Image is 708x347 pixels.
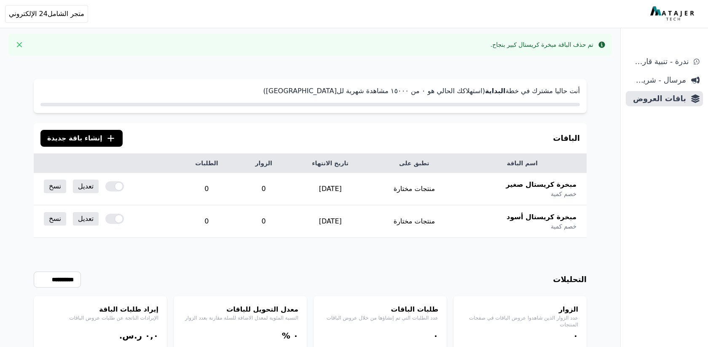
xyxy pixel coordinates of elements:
[507,212,577,222] span: مبخرة كريستال أسود
[176,173,237,205] td: 0
[73,212,99,226] a: تعديل
[5,5,88,23] button: متجر الشامل24 الإلكتروني
[42,315,158,321] p: الإيرادات الناتجة عن طلبات عروض الباقات
[290,173,370,205] td: [DATE]
[370,173,458,205] td: منتجات مختارة
[290,154,370,173] th: تاريخ الانتهاء
[119,331,142,341] span: ر.س.
[47,133,102,143] span: إنشاء باقة جديدة
[462,304,578,315] h4: الزوار
[237,154,290,173] th: الزوار
[506,180,577,190] span: مبخرة كريستال صغير
[44,180,66,193] a: نسخ
[656,294,708,334] iframe: chat widget
[42,304,158,315] h4: إيراد طلبات الباقة
[9,9,84,19] span: متجر الشامل24 الإلكتروني
[322,304,438,315] h4: طلبات الباقات
[176,205,237,238] td: 0
[40,130,123,147] button: إنشاء باقة جديدة
[73,180,99,193] a: تعديل
[491,40,593,49] div: تم حذف الباقة مبخرة كريستال كبير بنجاح.
[485,87,505,95] strong: البداية
[182,315,298,321] p: النسبة المئوية لمعدل الاضافة للسلة مقارنة بعدد الزوار
[40,86,580,96] p: أنت حاليا مشترك في خطة (استهلاكك الحالي هو ۰ من ١٥۰۰۰ مشاهدة شهرية لل[GEOGRAPHIC_DATA])
[370,154,458,173] th: تطبق على
[370,205,458,238] td: منتجات مختارة
[290,205,370,238] td: [DATE]
[553,132,580,144] h3: الباقات
[551,222,577,231] span: خصم كمية
[237,205,290,238] td: 0
[551,190,577,198] span: خصم كمية
[629,56,689,67] span: ندرة - تنبية قارب علي النفاذ
[462,330,578,342] div: ۰
[13,38,26,51] button: Close
[322,315,438,321] p: عدد الطلبات التي تم إنشاؤها من خلال عروض الباقات
[629,93,686,105] span: باقات العروض
[176,154,237,173] th: الطلبات
[282,331,290,341] span: %
[629,74,686,86] span: مرسال - شريط دعاية
[237,173,290,205] td: 0
[44,212,66,226] a: نسخ
[322,330,438,342] div: ۰
[462,315,578,328] p: عدد الزوار الذين شاهدوا عروض الباقات في صفحات المنتجات
[650,6,696,22] img: MatajerTech Logo
[145,331,158,341] bdi: ۰,۰
[458,154,587,173] th: اسم الباقة
[293,331,298,341] bdi: ۰
[182,304,298,315] h4: معدل التحويل للباقات
[553,274,587,285] h3: التحليلات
